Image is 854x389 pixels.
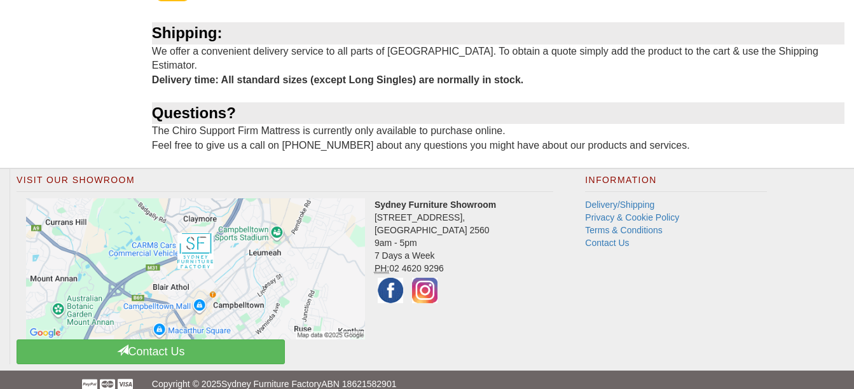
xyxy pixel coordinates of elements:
img: Facebook [375,275,406,306]
img: Instagram [409,275,441,306]
a: Contact Us [585,238,629,248]
a: Privacy & Cookie Policy [585,212,679,222]
a: Contact Us [17,339,285,364]
a: Delivery/Shipping [585,200,654,210]
a: Terms & Conditions [585,225,662,235]
a: Sydney Furniture Factory [221,379,321,389]
b: Delivery time: All standard sizes (except Long Singles) are normally in stock. [152,74,523,85]
img: Click to activate map [26,198,365,339]
abbr: Phone [375,263,389,274]
div: Shipping: [152,22,844,44]
h2: Visit Our Showroom [17,175,553,192]
div: Questions? [152,102,844,124]
h2: Information [585,175,767,192]
strong: Sydney Furniture Showroom [375,200,496,210]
